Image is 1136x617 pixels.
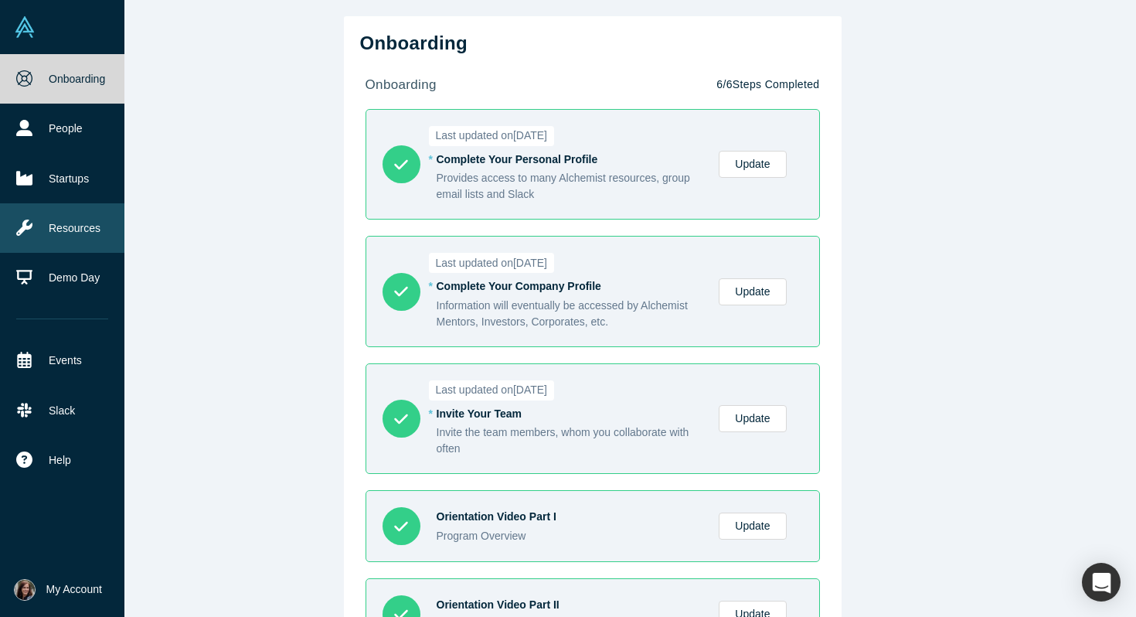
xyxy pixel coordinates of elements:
[429,380,555,401] span: Last updated on [DATE]
[14,579,36,601] img: Ala Stolpnik's Account
[49,452,71,469] span: Help
[719,513,786,540] a: Update
[14,16,36,38] img: Alchemist Vault Logo
[719,151,786,178] a: Update
[429,253,555,273] span: Last updated on [DATE]
[437,528,703,544] div: Program Overview
[437,509,703,525] div: Orientation Video Part I
[716,77,819,93] p: 6 / 6 Steps Completed
[437,278,703,295] div: Complete Your Company Profile
[429,126,555,146] span: Last updated on [DATE]
[719,278,786,305] a: Update
[437,298,703,330] div: Information will eventually be accessed by Alchemist Mentors, Investors, Corporates, etc.
[46,581,102,598] span: My Account
[360,32,825,55] h2: Onboarding
[719,405,786,432] a: Update
[437,597,703,613] div: Orientation Video Part II
[437,152,703,168] div: Complete Your Personal Profile
[437,424,703,457] div: Invite the team members, whom you collaborate with often
[437,170,703,203] div: Provides access to many Alchemist resources, group email lists and Slack
[14,579,102,601] button: My Account
[437,406,703,422] div: Invite Your Team
[366,77,437,92] strong: onboarding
